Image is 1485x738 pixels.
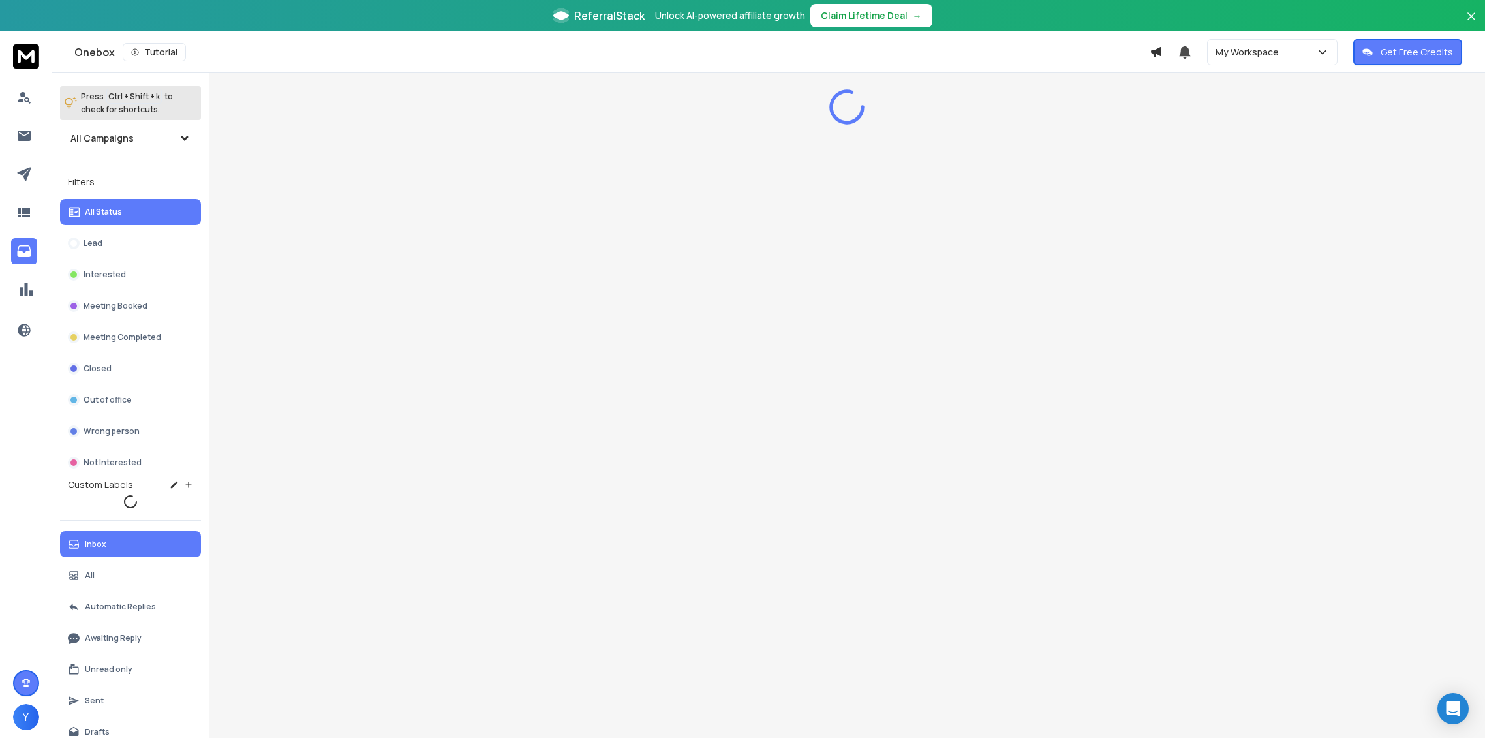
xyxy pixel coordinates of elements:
[574,8,645,23] span: ReferralStack
[70,132,134,145] h1: All Campaigns
[60,173,201,191] h3: Filters
[60,656,201,683] button: Unread only
[85,664,132,675] p: Unread only
[84,426,140,437] p: Wrong person
[85,207,122,217] p: All Status
[1353,39,1462,65] button: Get Free Credits
[60,262,201,288] button: Interested
[60,293,201,319] button: Meeting Booked
[1437,693,1469,724] div: Open Intercom Messenger
[68,478,133,491] h3: Custom Labels
[60,625,201,651] button: Awaiting Reply
[74,43,1150,61] div: Onebox
[60,199,201,225] button: All Status
[85,570,95,581] p: All
[913,9,922,22] span: →
[1463,8,1480,39] button: Close banner
[60,688,201,714] button: Sent
[60,450,201,476] button: Not Interested
[84,301,147,311] p: Meeting Booked
[84,363,112,374] p: Closed
[13,704,39,730] button: Y
[60,324,201,350] button: Meeting Completed
[84,395,132,405] p: Out of office
[85,696,104,706] p: Sent
[60,356,201,382] button: Closed
[85,633,142,643] p: Awaiting Reply
[85,727,110,737] p: Drafts
[84,332,161,343] p: Meeting Completed
[810,4,932,27] button: Claim Lifetime Deal→
[84,269,126,280] p: Interested
[81,90,173,116] p: Press to check for shortcuts.
[60,125,201,151] button: All Campaigns
[1381,46,1453,59] p: Get Free Credits
[60,562,201,589] button: All
[60,230,201,256] button: Lead
[1216,46,1284,59] p: My Workspace
[106,89,162,104] span: Ctrl + Shift + k
[85,602,156,612] p: Automatic Replies
[60,418,201,444] button: Wrong person
[60,594,201,620] button: Automatic Replies
[655,9,805,22] p: Unlock AI-powered affiliate growth
[84,238,102,249] p: Lead
[60,531,201,557] button: Inbox
[85,539,106,549] p: Inbox
[60,387,201,413] button: Out of office
[84,457,142,468] p: Not Interested
[123,43,186,61] button: Tutorial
